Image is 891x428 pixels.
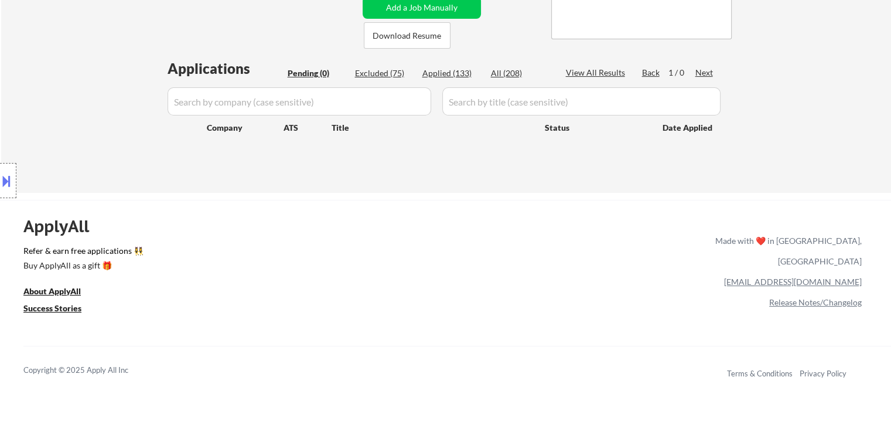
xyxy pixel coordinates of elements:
[566,67,629,79] div: View All Results
[695,67,714,79] div: Next
[168,62,284,76] div: Applications
[727,369,793,378] a: Terms & Conditions
[23,303,81,313] u: Success Stories
[642,67,661,79] div: Back
[769,297,862,307] a: Release Notes/Changelog
[332,122,534,134] div: Title
[545,117,646,138] div: Status
[491,67,549,79] div: All (208)
[442,87,721,116] input: Search by title (case sensitive)
[23,247,470,259] a: Refer & earn free applications 👯‍♀️
[800,369,846,378] a: Privacy Policy
[284,122,332,134] div: ATS
[724,277,862,287] a: [EMAIL_ADDRESS][DOMAIN_NAME]
[668,67,695,79] div: 1 / 0
[355,67,414,79] div: Excluded (75)
[23,302,97,317] a: Success Stories
[207,122,284,134] div: Company
[288,67,346,79] div: Pending (0)
[23,285,97,300] a: About ApplyAll
[364,22,450,49] button: Download Resume
[168,87,431,116] input: Search by company (case sensitive)
[23,365,158,376] div: Copyright © 2025 Apply All Inc
[663,122,714,134] div: Date Applied
[23,286,81,296] u: About ApplyAll
[711,230,862,271] div: Made with ❤️ in [GEOGRAPHIC_DATA], [GEOGRAPHIC_DATA]
[422,67,481,79] div: Applied (133)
